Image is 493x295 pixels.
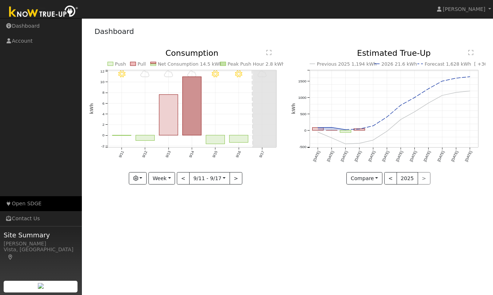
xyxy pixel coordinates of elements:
[230,172,242,185] button: >
[395,150,403,162] text: [DATE]
[95,27,134,36] a: Dashboard
[164,70,173,78] i: 9/13 - MostlyCloudy
[102,133,104,137] text: 0
[206,135,225,144] rect: onclick=""
[118,70,125,78] i: 9/11 - Clear
[298,96,306,100] text: 1000
[136,135,155,141] rect: onclick=""
[357,48,431,58] text: Estimated True-Up
[235,70,243,78] i: 9/16 - Clear
[312,128,323,131] rect: onclick=""
[166,48,219,58] text: Consumption
[141,150,148,159] text: 9/12
[7,254,14,260] a: Map
[330,126,333,129] circle: onclick=""
[300,112,306,116] text: 500
[385,130,388,133] circle: onclick=""
[316,126,319,129] circle: onclick=""
[100,80,104,84] text: 10
[413,96,416,99] circle: onclick=""
[89,103,94,114] text: kWh
[5,4,82,20] img: Know True-Up
[140,70,150,78] i: 9/12 - MostlyCloudy
[399,104,402,107] circle: onclick=""
[367,150,376,162] text: [DATE]
[441,94,444,97] circle: onclick=""
[443,6,485,12] span: [PERSON_NAME]
[235,150,242,159] text: 9/16
[259,150,265,159] text: 9/17
[326,150,334,162] text: [DATE]
[298,79,306,83] text: 1500
[455,77,458,80] circle: onclick=""
[427,88,430,90] circle: onclick=""
[409,150,417,162] text: [DATE]
[381,61,417,67] text: 2026 21.6 kWh
[266,50,271,55] text: 
[4,230,78,240] span: Site Summary
[177,172,190,185] button: <
[148,172,175,185] button: Week
[455,91,458,94] circle: onclick=""
[228,61,285,67] text: Peak Push Hour 2.8 kWh
[102,101,104,105] text: 6
[100,69,104,73] text: 12
[187,70,196,78] i: 9/14 - Cloudy
[101,144,104,148] text: -2
[441,80,444,83] circle: onclick=""
[358,128,361,131] circle: onclick=""
[299,145,306,149] text: -500
[464,150,473,162] text: [DATE]
[381,150,390,162] text: [DATE]
[330,137,333,140] circle: onclick=""
[188,150,195,159] text: 9/14
[469,75,472,78] circle: onclick=""
[371,125,374,128] circle: onclick=""
[384,172,397,185] button: <
[358,142,361,145] circle: onclick=""
[385,116,388,119] circle: onclick=""
[102,112,104,116] text: 4
[427,102,430,105] circle: onclick=""
[450,150,459,162] text: [DATE]
[340,131,351,133] rect: onclick=""
[317,61,377,67] text: Previous 2025 1,194 kWh
[344,128,347,131] circle: onclick=""
[159,95,178,136] rect: onclick=""
[423,150,431,162] text: [DATE]
[399,118,402,121] circle: onclick=""
[102,91,104,95] text: 8
[316,131,319,134] circle: onclick=""
[102,123,104,127] text: 2
[212,70,219,78] i: 9/15 - Clear
[291,103,296,114] text: kWh
[4,246,78,261] div: Vista, [GEOGRAPHIC_DATA]
[469,90,472,93] circle: onclick=""
[4,240,78,248] div: [PERSON_NAME]
[344,143,347,145] circle: onclick=""
[158,61,222,67] text: Net Consumption 14.5 kWh
[354,150,362,162] text: [DATE]
[115,61,126,67] text: Push
[312,150,321,162] text: [DATE]
[468,50,473,55] text: 
[212,150,218,159] text: 9/15
[354,129,365,130] rect: onclick=""
[346,172,382,185] button: Compare
[340,150,348,162] text: [DATE]
[371,139,374,142] circle: onclick=""
[138,61,146,67] text: Pull
[397,172,418,185] button: 2025
[38,283,44,289] img: retrieve
[183,77,202,136] rect: onclick=""
[413,110,416,113] circle: onclick=""
[304,129,306,133] text: 0
[118,150,124,159] text: 9/11
[189,172,230,185] button: 9/11 - 9/17
[165,150,171,159] text: 9/13
[230,135,249,143] rect: onclick=""
[437,150,445,162] text: [DATE]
